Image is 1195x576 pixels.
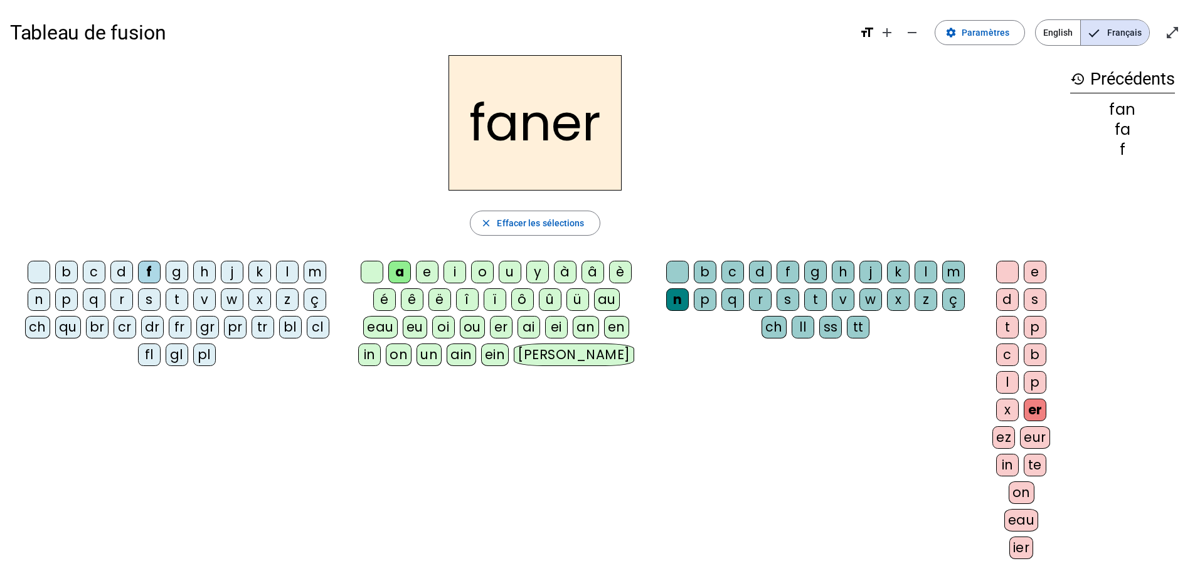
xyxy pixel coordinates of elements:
[942,288,965,311] div: ç
[193,288,216,311] div: v
[819,316,842,338] div: ss
[221,288,243,311] div: w
[545,316,568,338] div: ei
[859,288,882,311] div: w
[992,426,1015,449] div: ez
[276,288,299,311] div: z
[490,316,513,338] div: er
[777,261,799,283] div: f
[499,261,521,283] div: u
[847,316,869,338] div: tt
[138,343,161,366] div: fl
[996,316,1019,338] div: t
[460,316,485,338] div: ou
[694,261,716,283] div: b
[996,399,1019,421] div: x
[1024,288,1046,311] div: s
[604,316,629,338] div: en
[832,288,854,311] div: v
[138,261,161,283] div: f
[497,216,584,231] span: Effacer les sélections
[428,288,451,311] div: ë
[114,316,136,338] div: cr
[110,261,133,283] div: d
[1070,102,1175,117] div: fan
[942,261,965,283] div: m
[887,261,910,283] div: k
[447,343,476,366] div: ain
[224,316,247,338] div: pr
[1160,20,1185,45] button: Entrer en plein écran
[539,288,561,311] div: û
[484,288,506,311] div: ï
[432,316,455,338] div: oi
[1070,71,1085,86] mat-icon: history
[1020,426,1050,449] div: eur
[252,316,274,338] div: tr
[721,288,744,311] div: q
[166,261,188,283] div: g
[1009,481,1034,504] div: on
[417,343,442,366] div: un
[307,316,329,338] div: cl
[1024,371,1046,394] div: p
[403,316,427,338] div: eu
[86,316,109,338] div: br
[1024,399,1046,421] div: er
[193,343,216,366] div: pl
[905,25,920,40] mat-icon: remove
[887,288,910,311] div: x
[721,261,744,283] div: c
[481,343,509,366] div: ein
[996,371,1019,394] div: l
[762,316,787,338] div: ch
[1036,20,1080,45] span: English
[749,261,772,283] div: d
[609,261,632,283] div: è
[879,25,895,40] mat-icon: add
[401,288,423,311] div: ê
[363,316,398,338] div: eau
[859,261,882,283] div: j
[470,211,600,236] button: Effacer les sélections
[166,343,188,366] div: gl
[935,20,1025,45] button: Paramètres
[554,261,576,283] div: à
[169,316,191,338] div: fr
[358,343,381,366] div: in
[518,316,540,338] div: ai
[481,217,492,229] mat-icon: close
[945,27,957,38] mat-icon: settings
[804,261,827,283] div: g
[110,288,133,311] div: r
[138,288,161,311] div: s
[443,261,466,283] div: i
[996,454,1019,476] div: in
[874,20,900,45] button: Augmenter la taille de la police
[83,288,105,311] div: q
[141,316,164,338] div: dr
[582,261,604,283] div: â
[196,316,219,338] div: gr
[573,316,599,338] div: an
[1009,537,1034,559] div: ier
[1004,509,1039,531] div: eau
[1165,25,1180,40] mat-icon: open_in_full
[514,343,634,366] div: [PERSON_NAME]
[511,288,534,311] div: ô
[248,261,271,283] div: k
[859,25,874,40] mat-icon: format_size
[248,288,271,311] div: x
[386,343,412,366] div: on
[694,288,716,311] div: p
[804,288,827,311] div: t
[749,288,772,311] div: r
[55,316,81,338] div: qu
[1024,261,1046,283] div: e
[1070,65,1175,93] h3: Précédents
[962,25,1009,40] span: Paramètres
[996,343,1019,366] div: c
[832,261,854,283] div: h
[900,20,925,45] button: Diminuer la taille de la police
[221,261,243,283] div: j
